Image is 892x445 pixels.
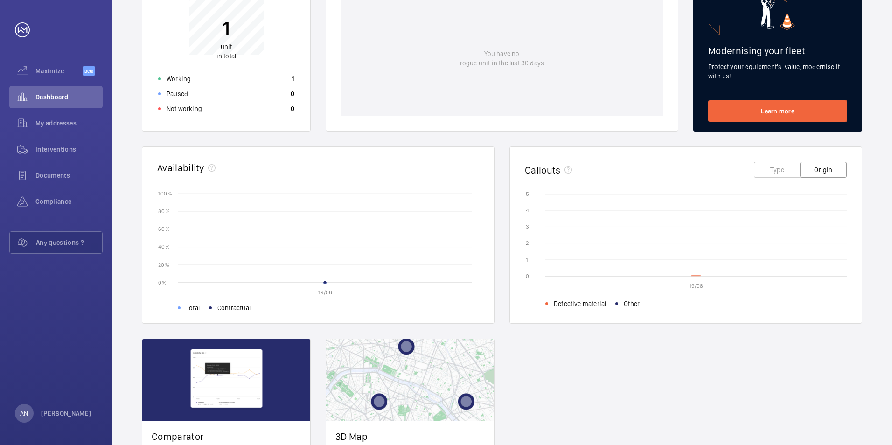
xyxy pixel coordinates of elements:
[460,49,544,68] p: You have no rogue unit in the last 30 days
[624,299,640,308] span: Other
[158,208,170,215] text: 80 %
[35,197,103,206] span: Compliance
[800,162,847,178] button: Origin
[157,162,204,174] h2: Availability
[216,16,236,40] p: 1
[526,273,529,279] text: 0
[41,409,91,418] p: [PERSON_NAME]
[335,431,485,442] h2: 3D Map
[526,257,528,263] text: 1
[708,62,847,81] p: Protect your equipment's value, modernise it with us!
[158,226,170,232] text: 60 %
[526,223,529,230] text: 3
[216,42,236,61] p: in total
[35,171,103,180] span: Documents
[167,89,188,98] p: Paused
[526,207,529,214] text: 4
[158,261,169,268] text: 20 %
[708,45,847,56] h2: Modernising your fleet
[754,162,801,178] button: Type
[35,66,83,76] span: Maximize
[217,303,251,313] span: Contractual
[318,289,332,296] text: 19/08
[291,104,294,113] p: 0
[35,118,103,128] span: My addresses
[292,74,294,83] p: 1
[526,240,529,246] text: 2
[525,164,561,176] h2: Callouts
[20,409,28,418] p: AN
[526,191,529,197] text: 5
[158,279,167,285] text: 0 %
[291,89,294,98] p: 0
[35,92,103,102] span: Dashboard
[158,190,172,196] text: 100 %
[36,238,102,247] span: Any questions ?
[83,66,95,76] span: Beta
[158,243,170,250] text: 40 %
[35,145,103,154] span: Interventions
[554,299,606,308] span: Defective material
[689,283,703,289] text: 19/08
[221,43,232,50] span: unit
[152,431,301,442] h2: Comparator
[167,74,191,83] p: Working
[708,100,847,122] a: Learn more
[186,303,200,313] span: Total
[167,104,202,113] p: Not working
